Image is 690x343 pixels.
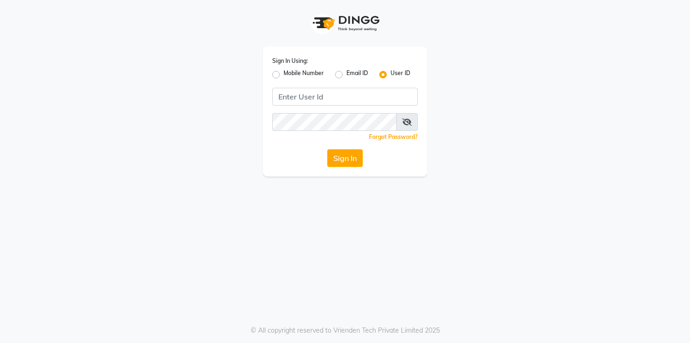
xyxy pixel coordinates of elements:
[391,69,410,80] label: User ID
[346,69,368,80] label: Email ID
[272,88,418,106] input: Username
[284,69,324,80] label: Mobile Number
[272,57,308,65] label: Sign In Using:
[307,9,383,37] img: logo1.svg
[272,113,397,131] input: Username
[327,149,363,167] button: Sign In
[369,133,418,140] a: Forgot Password?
